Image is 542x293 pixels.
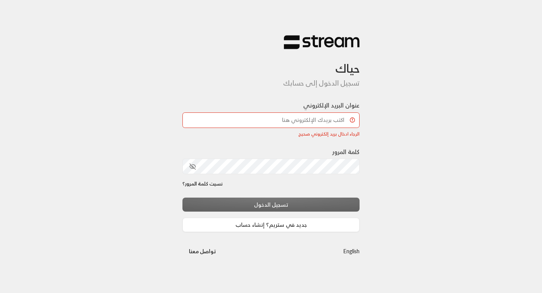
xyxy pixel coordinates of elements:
[182,246,222,256] a: تواصل معنا
[182,50,360,76] h3: حياك
[343,244,360,258] a: English
[182,79,360,87] h5: تسجيل الدخول إلى حسابك
[284,35,360,50] img: Stream Logo
[186,160,199,173] button: toggle password visibility
[182,180,223,188] a: نسيت كلمة المرور؟
[182,112,360,128] input: اكتب بريدك الإلكتروني هنا
[182,130,360,137] div: الرجاء ادخال بريد إلكتروني صحيح
[332,147,360,156] label: كلمة المرور
[182,244,222,258] button: تواصل معنا
[182,218,360,232] a: جديد في ستريم؟ إنشاء حساب
[303,101,360,110] label: عنوان البريد الإلكتروني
